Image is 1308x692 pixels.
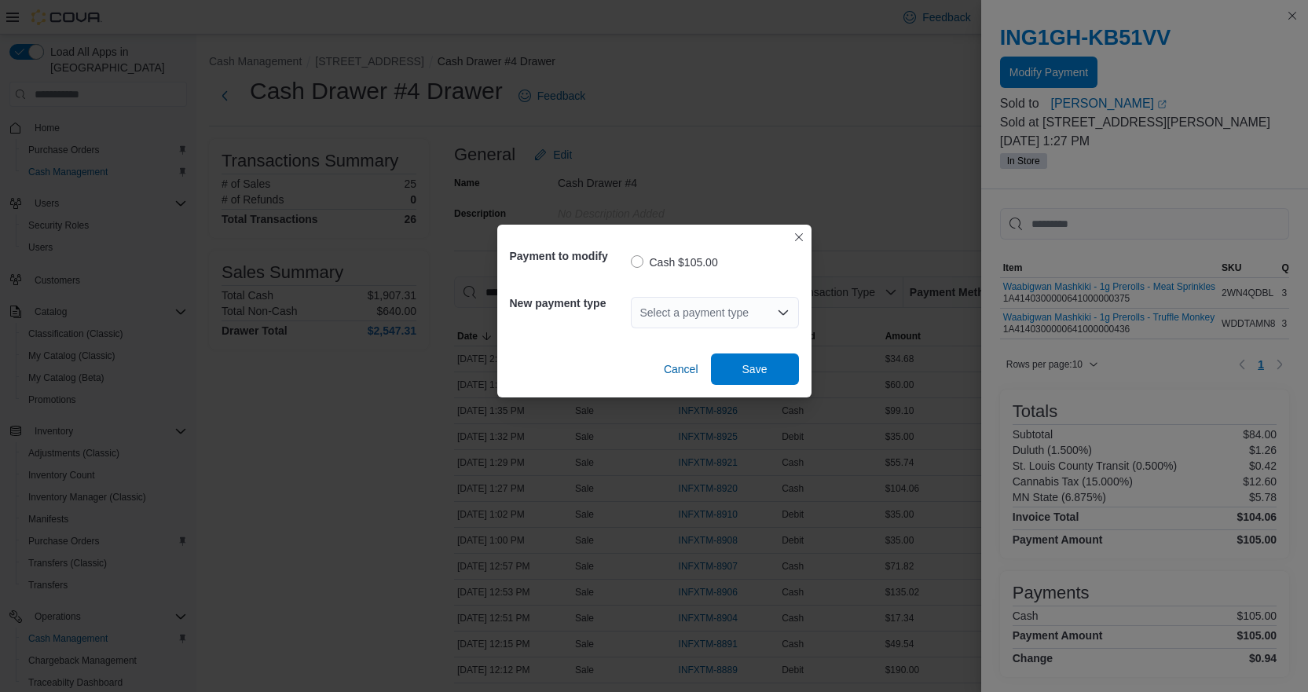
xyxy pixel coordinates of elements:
[510,240,628,272] h5: Payment to modify
[790,228,808,247] button: Closes this modal window
[664,361,698,377] span: Cancel
[777,306,790,319] button: Open list of options
[742,361,768,377] span: Save
[658,353,705,385] button: Cancel
[711,353,799,385] button: Save
[640,303,642,322] input: Accessible screen reader label
[510,287,628,319] h5: New payment type
[631,253,718,272] label: Cash $105.00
